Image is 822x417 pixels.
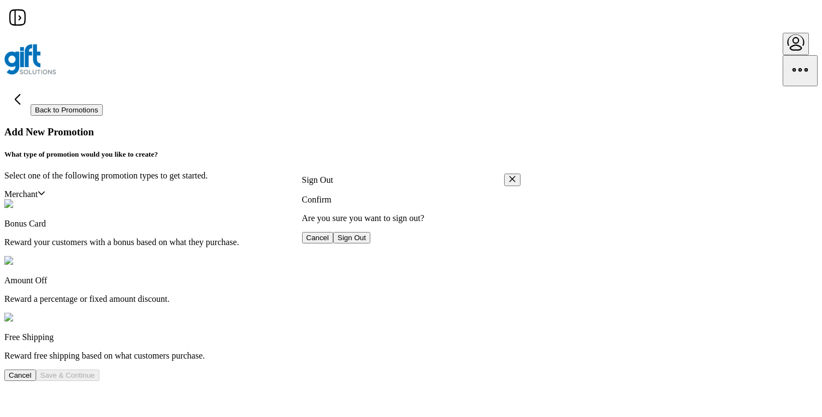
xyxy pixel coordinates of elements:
[338,234,366,242] span: Sign Out
[302,195,521,205] p: Confirm
[302,213,521,223] p: Are you sure you want to sign out?
[333,232,370,243] button: Sign Out
[306,234,329,242] span: Cancel
[302,175,333,185] span: Sign Out
[302,232,334,243] button: Cancel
